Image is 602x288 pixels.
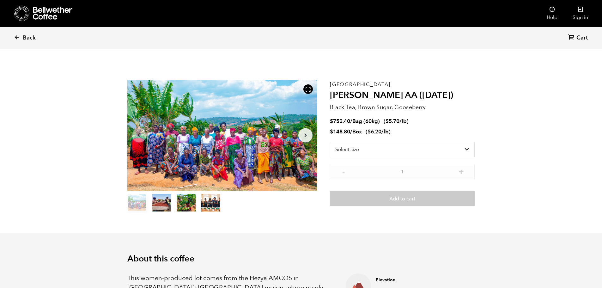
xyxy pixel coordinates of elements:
[376,277,465,283] h4: Elevation
[386,118,399,125] bdi: 5.70
[330,118,350,125] bdi: 752.40
[386,118,389,125] span: $
[339,168,347,174] button: -
[330,128,350,135] bdi: 148.80
[384,118,409,125] span: ( )
[381,128,389,135] span: /lb
[368,128,371,135] span: $
[368,128,381,135] bdi: 6.20
[399,118,407,125] span: /lb
[330,128,333,135] span: $
[366,128,391,135] span: ( )
[330,191,475,206] button: Add to cart
[127,254,475,264] h2: About this coffee
[568,34,589,42] a: Cart
[352,128,362,135] span: Box
[352,118,380,125] span: Bag (60kg)
[457,168,465,174] button: +
[330,103,475,112] p: Black Tea, Brown Sugar, Gooseberry
[350,118,352,125] span: /
[576,34,588,42] span: Cart
[350,128,352,135] span: /
[330,90,475,101] h2: [PERSON_NAME] AA ([DATE])
[23,34,36,42] span: Back
[330,118,333,125] span: $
